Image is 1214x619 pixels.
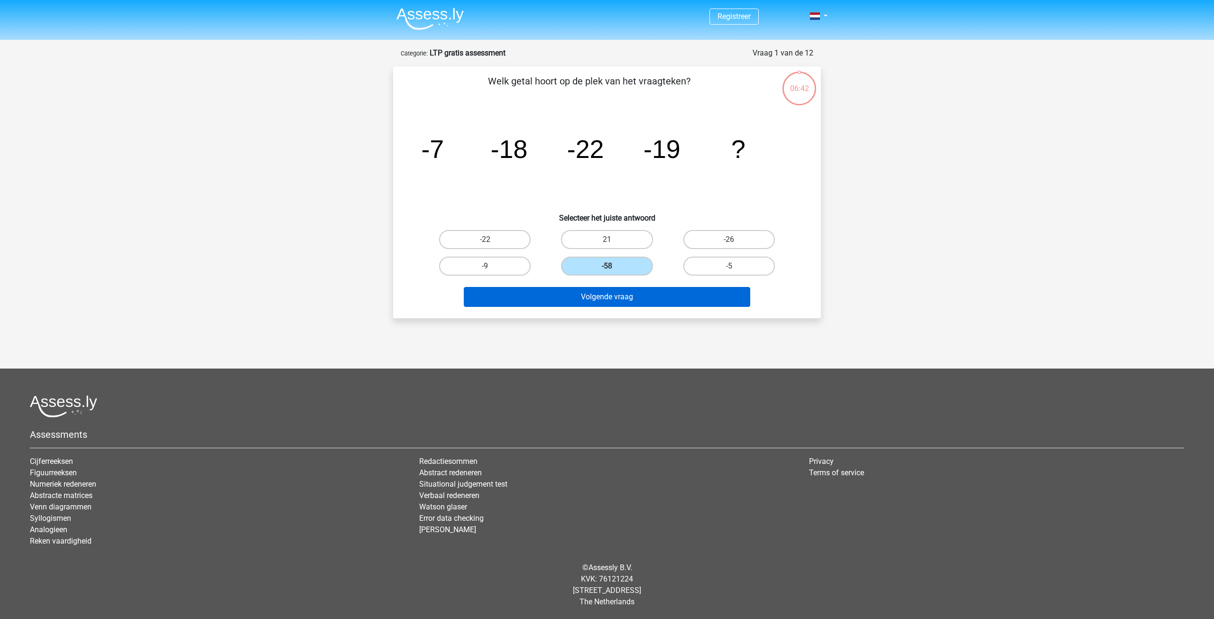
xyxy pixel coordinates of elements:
[717,12,751,21] a: Registreer
[683,257,775,276] label: -5
[589,563,632,572] a: Assessly B.V.
[30,468,77,477] a: Figuurreeksen
[419,514,484,523] a: Error data checking
[23,554,1191,615] div: © KVK: 76121224 [STREET_ADDRESS] The Netherlands
[30,514,71,523] a: Syllogismen
[30,429,1184,440] h5: Assessments
[419,480,507,489] a: Situational judgement test
[408,206,806,222] h6: Selecteer het juiste antwoord
[683,230,775,249] label: -26
[396,8,464,30] img: Assessly
[419,468,482,477] a: Abstract redeneren
[419,491,479,500] a: Verbaal redeneren
[30,502,92,511] a: Venn diagrammen
[419,502,467,511] a: Watson glaser
[419,525,476,534] a: [PERSON_NAME]
[430,48,506,57] strong: LTP gratis assessment
[561,230,653,249] label: 21
[491,135,528,163] tspan: -18
[439,230,531,249] label: -22
[401,50,428,57] small: Categorie:
[644,135,681,163] tspan: -19
[561,257,653,276] label: -58
[30,457,73,466] a: Cijferreeksen
[439,257,531,276] label: -9
[567,135,604,163] tspan: -22
[30,536,92,545] a: Reken vaardigheid
[419,457,478,466] a: Redactiesommen
[30,491,92,500] a: Abstracte matrices
[30,525,67,534] a: Analogieen
[421,135,444,163] tspan: -7
[809,457,834,466] a: Privacy
[30,480,96,489] a: Numeriek redeneren
[30,395,97,417] img: Assessly logo
[464,287,751,307] button: Volgende vraag
[809,468,864,477] a: Terms of service
[731,135,745,163] tspan: ?
[408,74,770,102] p: Welk getal hoort op de plek van het vraagteken?
[753,47,813,59] div: Vraag 1 van de 12
[782,71,817,94] div: 06:42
